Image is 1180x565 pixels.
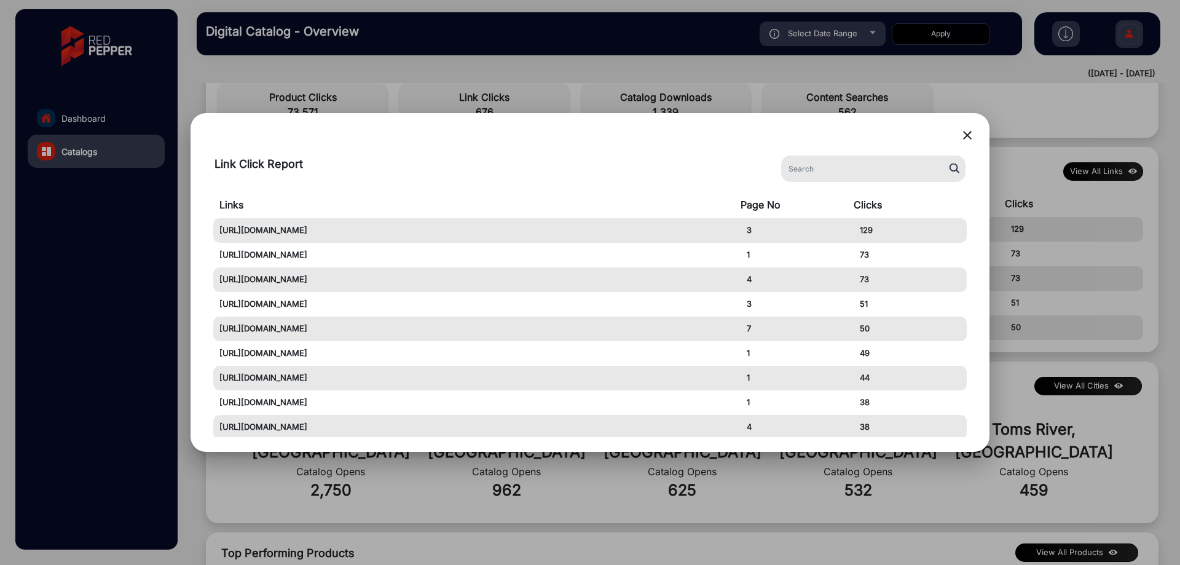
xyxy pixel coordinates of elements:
[741,218,854,243] td: 3
[741,390,854,415] td: 1
[213,341,741,366] td: [URL][DOMAIN_NAME]
[213,267,741,292] td: [URL][DOMAIN_NAME]
[213,191,741,218] td: Links
[213,317,741,341] td: [URL][DOMAIN_NAME]
[854,366,967,390] td: 44
[960,128,975,143] mat-icon: close
[741,341,854,366] td: 1
[854,317,967,341] td: 50
[741,317,854,341] td: 7
[854,267,967,292] td: 73
[854,191,967,218] td: Clicks
[741,292,854,317] td: 3
[741,243,854,267] td: 1
[854,243,967,267] td: 73
[213,218,741,243] td: [URL][DOMAIN_NAME]
[854,218,967,243] td: 129
[854,390,967,415] td: 38
[854,341,967,366] td: 49
[213,415,741,440] td: [URL][DOMAIN_NAME]
[214,156,303,182] div: Link Click Report
[213,366,741,390] td: [URL][DOMAIN_NAME]
[741,191,854,218] td: Page No
[741,366,854,390] td: 1
[854,292,967,317] td: 51
[854,415,967,440] td: 38
[741,267,854,292] td: 4
[781,156,966,182] input: Search
[213,243,741,267] td: [URL][DOMAIN_NAME]
[213,292,741,317] td: [URL][DOMAIN_NAME]
[741,415,854,440] td: 4
[213,390,741,415] td: [URL][DOMAIN_NAME]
